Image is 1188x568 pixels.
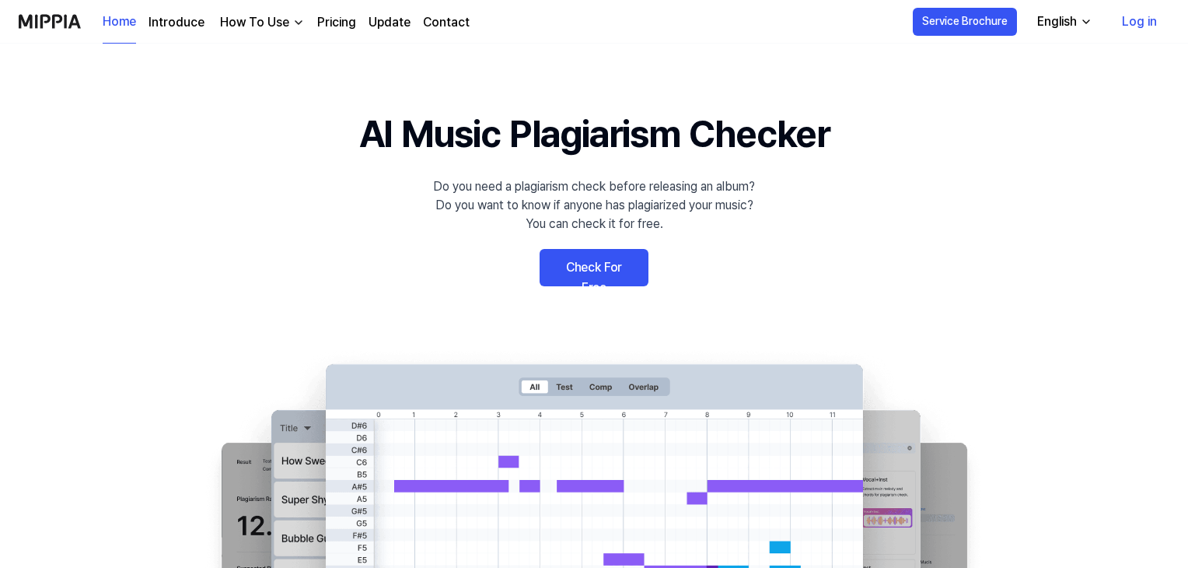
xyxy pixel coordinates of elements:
img: down [292,16,305,29]
a: Update [369,13,411,32]
button: How To Use [217,13,305,32]
div: How To Use [217,13,292,32]
a: Home [103,1,136,44]
a: Contact [423,13,470,32]
a: Introduce [148,13,204,32]
a: Pricing [317,13,356,32]
h1: AI Music Plagiarism Checker [359,106,830,162]
button: English [1025,6,1102,37]
div: English [1034,12,1080,31]
button: Service Brochure [913,8,1017,36]
a: Check For Free [540,249,648,286]
div: Do you need a plagiarism check before releasing an album? Do you want to know if anyone has plagi... [433,177,755,233]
